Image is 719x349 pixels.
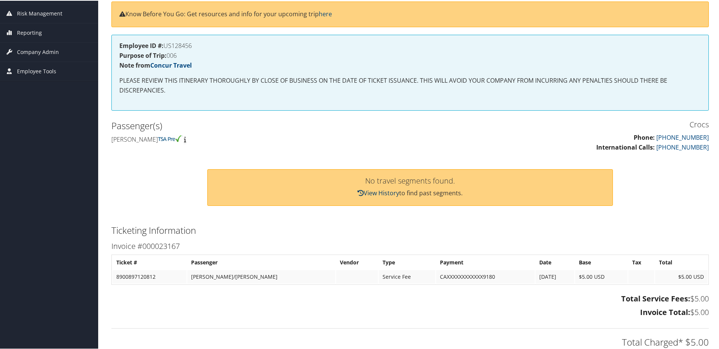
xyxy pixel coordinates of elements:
[628,255,654,269] th: Tax
[621,293,690,303] strong: Total Service Fees:
[319,9,332,17] a: here
[111,223,709,236] h2: Ticketing Information
[336,255,378,269] th: Vendor
[358,188,399,196] a: View History
[158,134,182,141] img: tsa-precheck.png
[17,61,56,80] span: Employee Tools
[119,75,701,94] p: PLEASE REVIEW THIS ITINERARY THOROUGHLY BY CLOSE OF BUSINESS ON THE DATE OF TICKET ISSUANCE. THIS...
[656,142,709,151] a: [PHONE_NUMBER]
[640,306,690,317] strong: Invoice Total:
[119,9,701,19] p: Know Before You Go: Get resources and info for your upcoming trip
[379,255,435,269] th: Type
[119,60,192,69] strong: Note from
[656,133,709,141] a: [PHONE_NUMBER]
[119,42,701,48] h4: US128456
[379,269,435,283] td: Service Fee
[17,42,59,61] span: Company Admin
[416,119,709,129] h3: Crocs
[111,119,404,131] h2: Passenger(s)
[634,133,655,141] strong: Phone:
[187,269,336,283] td: [PERSON_NAME]/[PERSON_NAME]
[150,60,192,69] a: Concur Travel
[111,306,709,317] h3: $5.00
[17,23,42,42] span: Reporting
[111,335,709,348] h2: Total Charged* $5.00
[187,255,336,269] th: Passenger
[655,269,708,283] td: $5.00 USD
[535,269,574,283] td: [DATE]
[119,51,167,59] strong: Purpose of Trip:
[535,255,574,269] th: Date
[111,240,709,251] h3: Invoice #000023167
[436,255,535,269] th: Payment
[119,41,164,49] strong: Employee ID #:
[119,52,701,58] h4: 006
[215,176,605,184] h3: No travel segments found.
[655,255,708,269] th: Total
[575,269,628,283] td: $5.00 USD
[111,293,709,303] h3: $5.00
[596,142,655,151] strong: International Calls:
[113,269,187,283] td: 8900897120812
[111,134,404,143] h4: [PERSON_NAME]
[436,269,535,283] td: CAXXXXXXXXXXXX9180
[17,3,62,22] span: Risk Management
[575,255,628,269] th: Base
[113,255,187,269] th: Ticket #
[215,188,605,198] p: to find past segments.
